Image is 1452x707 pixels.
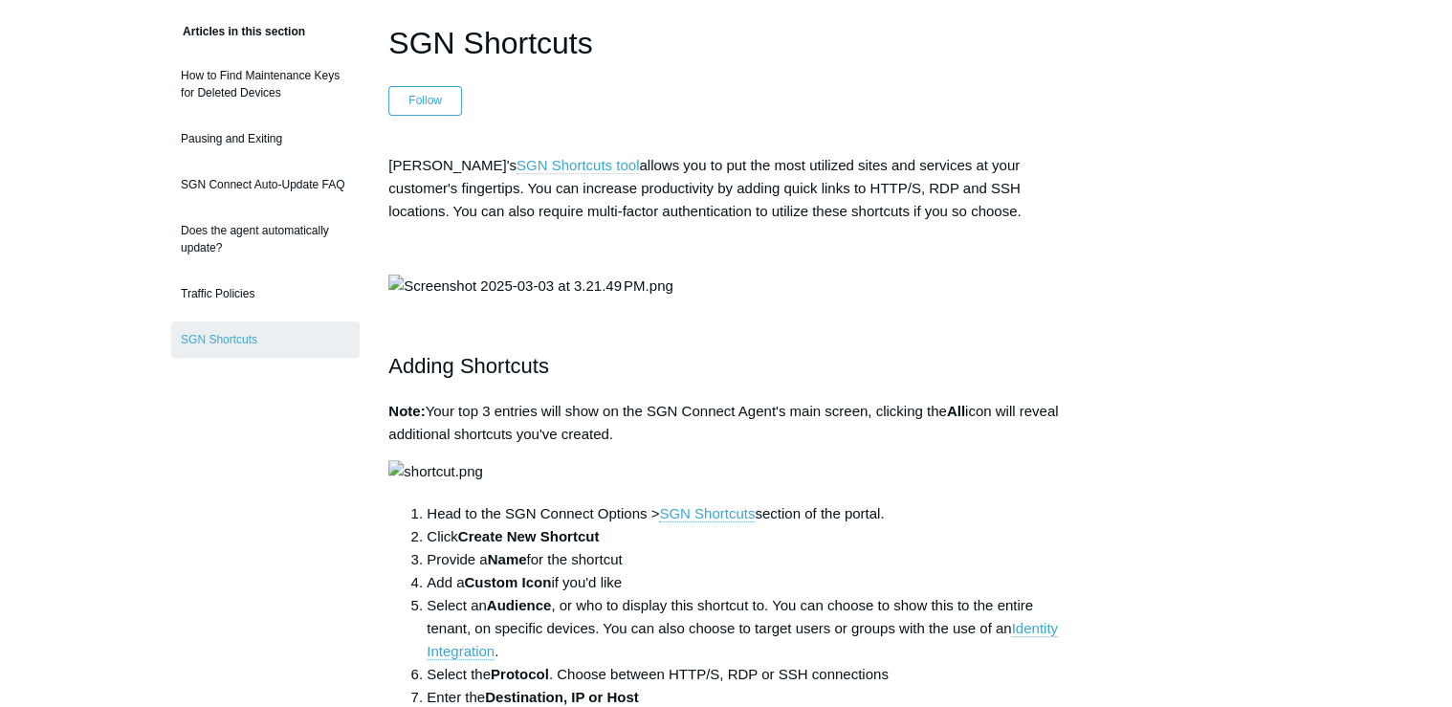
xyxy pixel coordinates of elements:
[464,574,551,590] strong: Custom Icon
[488,551,527,567] strong: Name
[659,505,755,522] a: SGN Shortcuts
[171,276,360,312] a: Traffic Policies
[427,525,1064,548] li: Click
[388,403,425,419] strong: Note:
[388,349,1064,383] h2: Adding Shortcuts
[517,157,639,174] a: SGN Shortcuts tool
[427,594,1064,663] li: Select an , or who to display this shortcut to. You can choose to show this to the entire tenant,...
[487,597,552,613] strong: Audience
[171,212,360,266] a: Does the agent automatically update?
[388,400,1064,446] p: Your top 3 entries will show on the SGN Connect Agent's main screen, clicking the icon will revea...
[427,548,1064,571] li: Provide a for the shortcut
[388,157,1021,219] span: [PERSON_NAME]'s allows you to put the most utilized sites and services at your customer's fingert...
[458,528,600,544] strong: Create New Shortcut
[485,689,639,705] strong: Destination, IP or Host
[171,25,305,38] span: Articles in this section
[427,571,1064,594] li: Add a if you'd like
[171,166,360,203] a: SGN Connect Auto-Update FAQ
[171,121,360,157] a: Pausing and Exiting
[427,502,1064,525] li: Head to the SGN Connect Options > section of the portal.
[171,321,360,358] a: SGN Shortcuts
[427,663,1064,686] li: Select the . Choose between HTTP/S, RDP or SSH connections
[388,20,1064,66] h1: SGN Shortcuts
[171,57,360,111] a: How to Find Maintenance Keys for Deleted Devices
[947,403,965,419] strong: All
[388,86,462,115] button: Follow Article
[491,666,549,682] strong: Protocol
[388,275,672,298] img: Screenshot 2025-03-03 at 3.21.49 PM.png
[427,620,1058,660] a: Identity Integration
[388,460,483,483] img: shortcut.png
